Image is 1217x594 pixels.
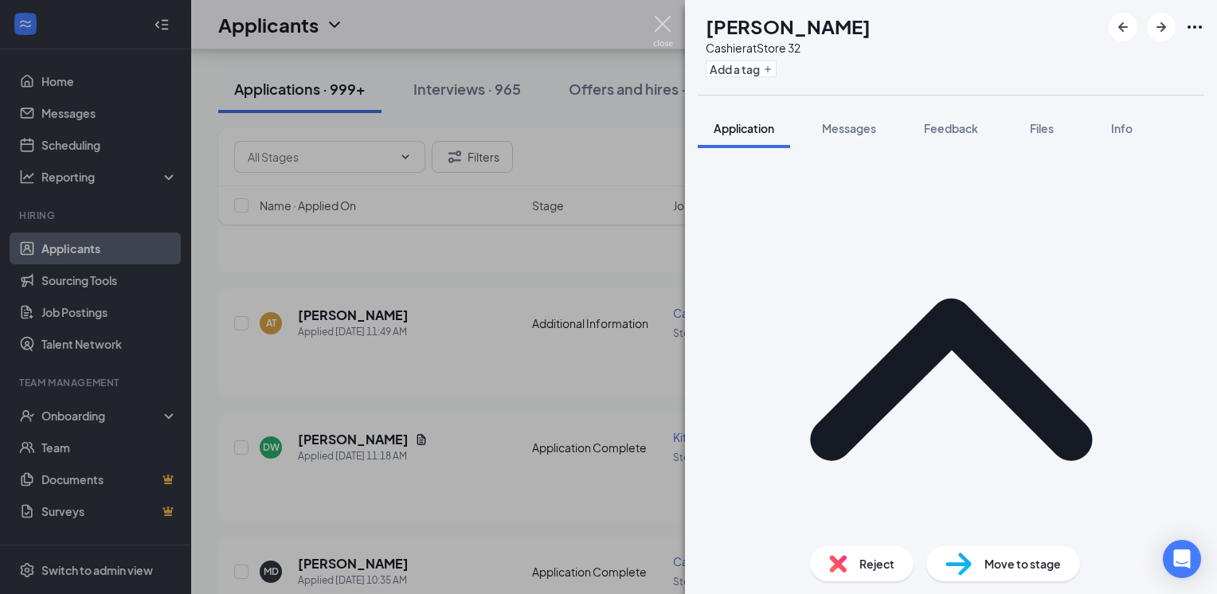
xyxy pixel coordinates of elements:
button: ArrowLeftNew [1109,13,1137,41]
span: Application [714,121,774,135]
span: Move to stage [984,555,1061,573]
span: Info [1111,121,1133,135]
svg: ArrowRight [1152,18,1171,37]
div: Cashier at Store 32 [706,40,871,56]
div: Open Intercom Messenger [1163,540,1201,578]
span: Feedback [924,121,978,135]
span: Messages [822,121,876,135]
svg: ArrowLeftNew [1113,18,1133,37]
button: PlusAdd a tag [706,61,777,77]
button: ArrowRight [1147,13,1176,41]
span: Files [1030,121,1054,135]
h1: [PERSON_NAME] [706,13,871,40]
svg: Ellipses [1185,18,1204,37]
span: Reject [859,555,894,573]
svg: Plus [763,64,773,74]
